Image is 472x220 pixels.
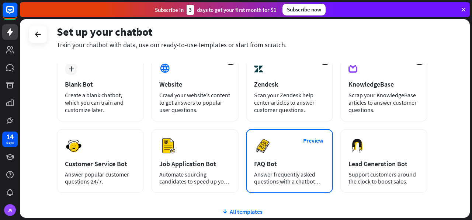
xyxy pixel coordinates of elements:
[6,3,28,25] button: Open LiveChat chat widget
[348,160,419,168] div: Lead Generation Bot
[348,91,419,114] div: Scrap your KnowledgeBase articles to answer customer questions.
[159,80,230,88] div: Website
[6,133,14,140] div: 14
[187,5,194,15] div: 3
[155,5,277,15] div: Subscribe in days to get your first month for $1
[254,91,325,114] div: Scan your Zendesk help center articles to answer customer questions.
[57,41,427,49] div: Train your chatbot with data, use our ready-to-use templates or start from scratch.
[65,91,136,114] div: Create a blank chatbot, which you can train and customize later.
[254,80,325,88] div: Zendesk
[69,66,74,71] i: plus
[65,171,136,185] div: Answer popular customer questions 24/7.
[57,208,427,215] div: All templates
[282,4,326,15] div: Subscribe now
[57,25,427,39] div: Set up your chatbot
[348,80,419,88] div: KnowledgeBase
[6,140,14,145] div: days
[65,80,136,88] div: Blank Bot
[159,91,230,114] div: Crawl your website’s content to get answers to popular user questions.
[348,171,419,185] div: Support customers around the clock to boost sales.
[4,204,16,216] div: JV
[299,134,328,147] button: Preview
[65,160,136,168] div: Customer Service Bot
[159,160,230,168] div: Job Application Bot
[159,171,230,185] div: Automate sourcing candidates to speed up your hiring process.
[254,171,325,185] div: Answer frequently asked questions with a chatbot and save your time.
[2,132,18,147] a: 14 days
[254,160,325,168] div: FAQ Bot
